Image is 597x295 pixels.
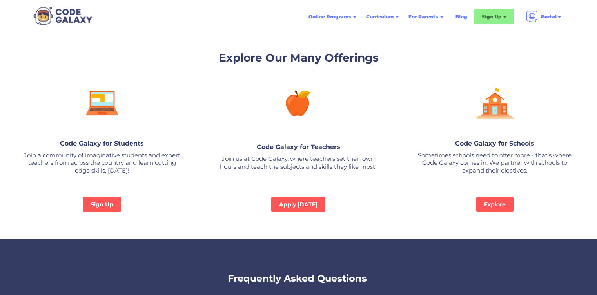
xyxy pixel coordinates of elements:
div: For Parents [408,13,438,21]
div: Sign Up [474,9,514,24]
div: For Parents [404,10,448,24]
a: Blog [451,10,472,24]
h3: Code Galaxy for Schools [414,140,575,147]
a: Explore [476,197,514,212]
p: Sometimes schools need to offer more - that’s where Code Galaxy comes in. We partner with schools... [414,151,575,175]
div: Curriculum [361,10,404,24]
a: Apply [DATE] [271,197,325,212]
h2: Frequently Asked Questions [228,271,367,286]
div: Online Programs [304,10,361,24]
p: Join a community of imaginative students and expert teachers from across the country and learn cu... [22,151,183,175]
p: Join us at Code Galaxy, where teachers set their own hours and teach the subjects and skills they... [218,155,379,170]
h3: Code Galaxy for Teachers [218,143,379,151]
div: Curriculum [366,13,394,21]
div: Portal [541,13,557,21]
div: Online Programs [308,13,351,21]
div: Sign Up [482,13,501,21]
h2: Explore Our Many Offerings [219,49,379,66]
div: Portal [521,8,567,26]
a: Sign Up [83,197,121,212]
h3: Code Galaxy for Students [22,140,183,147]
